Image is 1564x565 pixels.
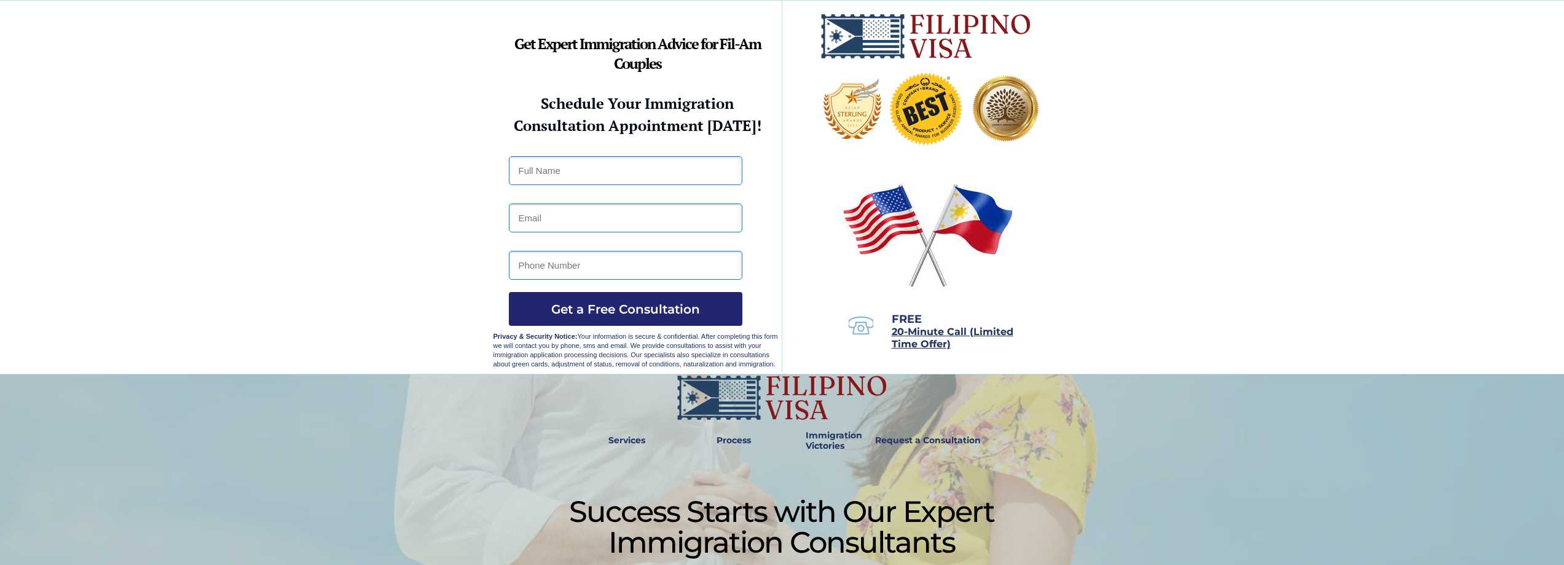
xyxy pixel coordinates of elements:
button: Get a Free Consultation [509,292,742,326]
span: FREE [892,312,922,326]
span: Your information is secure & confidential. After completing this form we will contact you by phon... [493,333,778,368]
a: Immigration Victories [801,427,842,455]
strong: Consultation Appointment [DATE]! [514,116,761,135]
a: Services [600,427,654,455]
strong: Immigration Victories [806,430,862,451]
input: Email [509,203,742,232]
strong: Request a Consultation [875,435,981,446]
strong: Process [717,435,751,446]
strong: Get Expert Immigration Advice for Fil-Am Couples [514,34,761,73]
span: Get a Free Consultation [509,302,742,317]
span: 20-Minute Call (Limited Time Offer) [892,326,1013,350]
a: Process [710,427,757,455]
strong: Privacy & Security Notice: [493,333,578,340]
input: Phone Number [509,251,742,280]
input: Full Name [509,156,742,185]
a: 20-Minute Call (Limited Time Offer) [892,327,1013,349]
strong: Services [608,435,645,446]
strong: Schedule Your Immigration [541,93,734,113]
span: Success Starts with Our Expert Immigration Consultants [569,494,994,560]
a: Request a Consultation [870,427,986,455]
